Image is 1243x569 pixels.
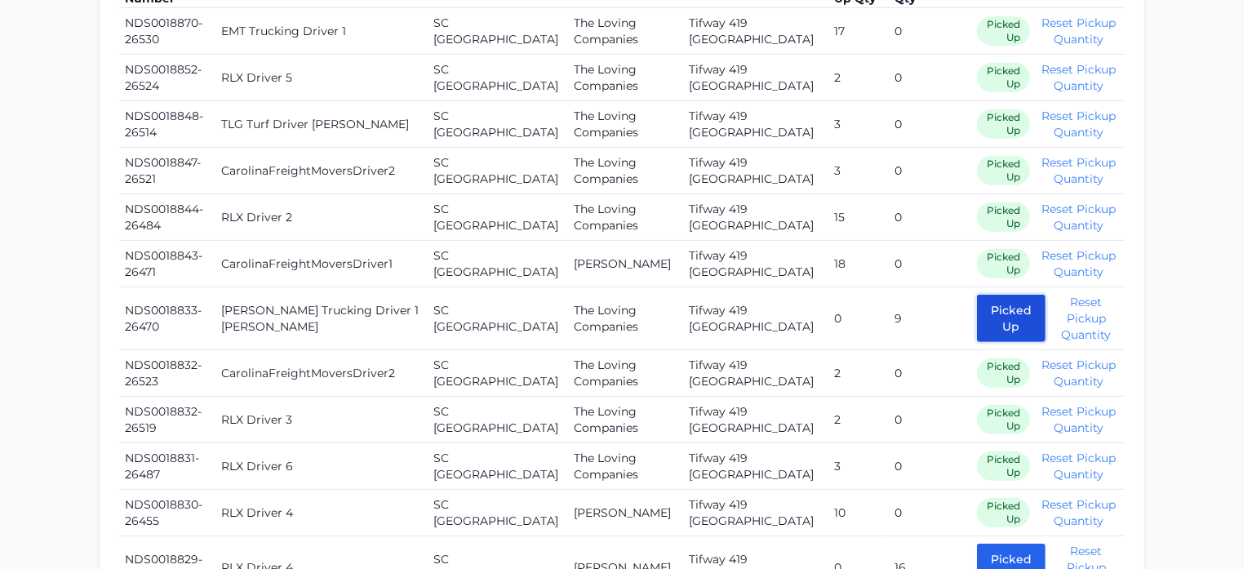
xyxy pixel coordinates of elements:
td: Tifway 419 [GEOGRAPHIC_DATA] [682,148,828,194]
span: Picked Up [977,63,1030,92]
td: The Loving Companies [567,397,681,443]
td: 0 [888,241,970,287]
td: 3 [828,101,888,148]
td: 9 [888,287,970,350]
td: RLX Driver 4 [215,490,427,536]
td: The Loving Companies [567,443,681,490]
td: Tifway 419 [GEOGRAPHIC_DATA] [682,490,828,536]
td: Tifway 419 [GEOGRAPHIC_DATA] [682,287,828,350]
td: CarolinaFreightMoversDriver2 [215,350,427,397]
td: Tifway 419 [GEOGRAPHIC_DATA] [682,55,828,101]
td: 2 [828,397,888,443]
td: [PERSON_NAME] Trucking Driver 1 [PERSON_NAME] [215,287,427,350]
td: 18 [828,241,888,287]
td: NDS0018848-26514 [119,101,215,148]
td: NDS0018847-26521 [119,148,215,194]
span: Picked Up [977,451,1030,481]
td: SC [GEOGRAPHIC_DATA] [427,8,567,55]
td: The Loving Companies [567,101,681,148]
td: Tifway 419 [GEOGRAPHIC_DATA] [682,443,828,490]
td: Tifway 419 [GEOGRAPHIC_DATA] [682,194,828,241]
td: Tifway 419 [GEOGRAPHIC_DATA] [682,101,828,148]
td: SC [GEOGRAPHIC_DATA] [427,350,567,397]
td: The Loving Companies [567,55,681,101]
td: 3 [828,148,888,194]
td: NDS0018830-26455 [119,490,215,536]
td: SC [GEOGRAPHIC_DATA] [427,287,567,350]
td: SC [GEOGRAPHIC_DATA] [427,101,567,148]
td: Tifway 419 [GEOGRAPHIC_DATA] [682,241,828,287]
span: Picked Up [977,16,1030,46]
button: Reset Pickup Quantity [1040,247,1118,280]
td: RLX Driver 2 [215,194,427,241]
td: EMT Trucking Driver 1 [215,8,427,55]
td: NDS0018852-26524 [119,55,215,101]
button: Reset Pickup Quantity [1040,450,1118,482]
td: [PERSON_NAME] [567,241,681,287]
td: 0 [888,397,970,443]
td: [PERSON_NAME] [567,490,681,536]
td: SC [GEOGRAPHIC_DATA] [427,490,567,536]
span: Picked Up [977,202,1030,232]
td: 3 [828,443,888,490]
td: CarolinaFreightMoversDriver1 [215,241,427,287]
td: CarolinaFreightMoversDriver2 [215,148,427,194]
td: The Loving Companies [567,194,681,241]
td: Tifway 419 [GEOGRAPHIC_DATA] [682,8,828,55]
td: Tifway 419 [GEOGRAPHIC_DATA] [682,397,828,443]
td: 0 [888,101,970,148]
td: The Loving Companies [567,287,681,350]
td: RLX Driver 3 [215,397,427,443]
td: 2 [828,350,888,397]
td: NDS0018831-26487 [119,443,215,490]
td: SC [GEOGRAPHIC_DATA] [427,443,567,490]
span: Picked Up [977,249,1030,278]
td: SC [GEOGRAPHIC_DATA] [427,148,567,194]
td: 15 [828,194,888,241]
button: Reset Pickup Quantity [1040,357,1118,389]
td: SC [GEOGRAPHIC_DATA] [427,397,567,443]
td: 0 [888,148,970,194]
td: NDS0018870-26530 [119,8,215,55]
td: 10 [828,490,888,536]
span: Picked Up [977,405,1030,434]
button: Reset Pickup Quantity [1040,403,1118,436]
button: Reset Pickup Quantity [1055,294,1118,343]
td: 0 [888,55,970,101]
td: RLX Driver 5 [215,55,427,101]
td: SC [GEOGRAPHIC_DATA] [427,241,567,287]
td: SC [GEOGRAPHIC_DATA] [427,194,567,241]
td: RLX Driver 6 [215,443,427,490]
td: 0 [888,490,970,536]
span: Picked Up [977,109,1030,139]
td: Tifway 419 [GEOGRAPHIC_DATA] [682,350,828,397]
td: SC [GEOGRAPHIC_DATA] [427,55,567,101]
span: Picked Up [977,498,1030,527]
td: NDS0018844-26484 [119,194,215,241]
td: 2 [828,55,888,101]
td: 0 [888,443,970,490]
button: Reset Pickup Quantity [1040,496,1118,529]
td: 17 [828,8,888,55]
td: 0 [888,350,970,397]
button: Reset Pickup Quantity [1040,108,1118,140]
td: NDS0018832-26519 [119,397,215,443]
td: NDS0018843-26471 [119,241,215,287]
td: The Loving Companies [567,350,681,397]
td: The Loving Companies [567,148,681,194]
td: NDS0018833-26470 [119,287,215,350]
td: The Loving Companies [567,8,681,55]
td: 0 [828,287,888,350]
button: Reset Pickup Quantity [1040,61,1118,94]
button: Reset Pickup Quantity [1040,15,1118,47]
button: Reset Pickup Quantity [1040,201,1118,233]
td: NDS0018832-26523 [119,350,215,397]
button: Reset Pickup Quantity [1040,154,1118,187]
span: Picked Up [977,156,1030,185]
td: 0 [888,8,970,55]
td: 0 [888,194,970,241]
td: TLG Turf Driver [PERSON_NAME] [215,101,427,148]
span: Picked Up [977,358,1030,388]
button: Picked Up [977,295,1045,342]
